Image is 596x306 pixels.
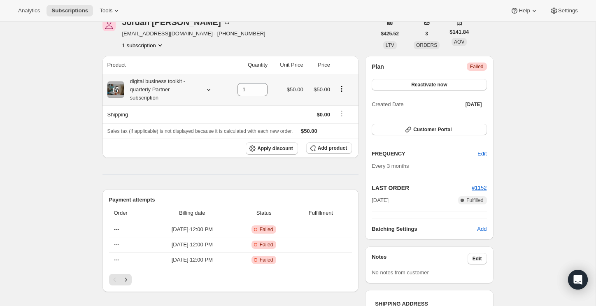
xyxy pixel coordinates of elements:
[466,197,483,204] span: Fulfilled
[545,5,583,16] button: Settings
[114,257,119,263] span: ---
[246,142,298,155] button: Apply discount
[472,223,491,236] button: Add
[124,77,198,102] div: digital business toolkit - quarterly Partner subscription
[386,42,394,48] span: LTV
[306,56,333,74] th: Price
[372,63,384,71] h2: Plan
[151,225,233,234] span: [DATE] · 12:00 PM
[301,128,317,134] span: $50.00
[372,269,429,276] span: No notes from customer
[376,28,404,39] button: $425.52
[425,30,428,37] span: 3
[372,100,403,109] span: Created Date
[558,7,578,14] span: Settings
[18,7,40,14] span: Analytics
[568,270,588,290] div: Open Intercom Messenger
[473,255,482,262] span: Edit
[372,253,468,264] h3: Notes
[372,150,477,158] h2: FREQUENCY
[318,145,347,151] span: Add product
[51,7,88,14] span: Subscriptions
[102,56,226,74] th: Product
[295,209,347,217] span: Fulfillment
[372,184,472,192] h2: LAST ORDER
[102,105,226,123] th: Shipping
[413,126,452,133] span: Customer Portal
[472,184,487,192] button: #1152
[473,147,491,160] button: Edit
[257,145,293,152] span: Apply discount
[466,101,482,108] span: [DATE]
[238,209,290,217] span: Status
[122,30,265,38] span: [EMAIL_ADDRESS][DOMAIN_NAME] · [PHONE_NUMBER]
[372,163,409,169] span: Every 3 months
[109,274,352,285] nav: Pagination
[122,18,231,26] div: Jordan [PERSON_NAME]
[505,5,543,16] button: Help
[372,124,487,135] button: Customer Portal
[372,225,477,233] h6: Batching Settings
[47,5,93,16] button: Subscriptions
[13,5,45,16] button: Analytics
[120,274,132,285] button: Next
[416,42,437,48] span: ORDERS
[260,241,273,248] span: Failed
[287,86,303,93] span: $50.00
[477,225,487,233] span: Add
[335,109,348,118] button: Shipping actions
[151,256,233,264] span: [DATE] · 12:00 PM
[151,241,233,249] span: [DATE] · 12:00 PM
[477,150,487,158] span: Edit
[122,41,164,49] button: Product actions
[519,7,530,14] span: Help
[372,196,389,204] span: [DATE]
[335,84,348,93] button: Product actions
[468,253,487,264] button: Edit
[470,63,484,70] span: Failed
[420,28,433,39] button: 3
[102,18,116,31] span: Jordan Brannon
[472,185,487,191] a: #1152
[317,111,330,118] span: $0.00
[114,241,119,248] span: ---
[449,28,469,36] span: $141.84
[314,86,330,93] span: $50.00
[107,128,293,134] span: Sales tax (if applicable) is not displayed because it is calculated with each new order.
[226,56,270,74] th: Quantity
[151,209,233,217] span: Billing date
[461,99,487,110] button: [DATE]
[372,79,487,90] button: Reactivate now
[454,39,464,45] span: AOV
[381,30,399,37] span: $425.52
[114,226,119,232] span: ---
[95,5,126,16] button: Tools
[270,56,305,74] th: Unit Price
[109,204,149,222] th: Order
[260,257,273,263] span: Failed
[306,142,352,154] button: Add product
[260,226,273,233] span: Failed
[411,81,447,88] span: Reactivate now
[100,7,112,14] span: Tools
[109,196,352,204] h2: Payment attempts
